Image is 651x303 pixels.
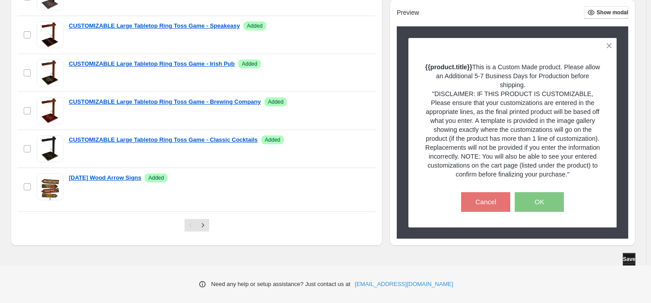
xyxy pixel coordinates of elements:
[37,21,63,48] img: CUSTOMIZABLE Large Tabletop Ring Toss Game - Speakeasy
[247,22,263,29] span: Added
[424,62,601,89] p: This is a Custom Made product. Please allow an Additional 5-7 Business Days for Production before...
[424,89,601,178] p: "DISCLAIMER: IF THIS PRODUCT IS CUSTOMIZABLE, Please ensure that your customizations are entered ...
[69,59,235,68] a: CUSTOMIZABLE Large Tabletop Ring Toss Game - Irish Pub
[37,97,63,124] img: CUSTOMIZABLE Large Tabletop Ring Toss Game - Brewing Company
[461,192,510,211] button: Cancel
[515,192,564,211] button: OK
[265,136,281,143] span: Added
[37,173,63,200] img: Halloween Wood Arrow Signs
[69,135,258,144] a: CUSTOMIZABLE Large Tabletop Ring Toss Game - Classic Cocktails
[148,174,164,181] span: Added
[69,173,141,182] a: [DATE] Wood Arrow Signs
[623,253,635,265] button: Save
[197,219,209,231] button: Next
[623,256,635,263] span: Save
[596,9,628,16] span: Show modal
[355,280,453,289] a: [EMAIL_ADDRESS][DOMAIN_NAME]
[69,21,240,30] a: CUSTOMIZABLE Large Tabletop Ring Toss Game - Speakeasy
[242,60,257,67] span: Added
[425,63,472,70] strong: {{product.title}}
[37,135,63,162] img: CUSTOMIZABLE Large Tabletop Ring Toss Game - Classic Cocktails
[268,98,284,105] span: Added
[397,9,419,17] h2: Preview
[584,6,628,19] button: Show modal
[69,97,261,106] a: CUSTOMIZABLE Large Tabletop Ring Toss Game - Brewing Company
[37,59,63,86] img: CUSTOMIZABLE Large Tabletop Ring Toss Game - Irish Pub
[185,219,209,231] nav: Pagination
